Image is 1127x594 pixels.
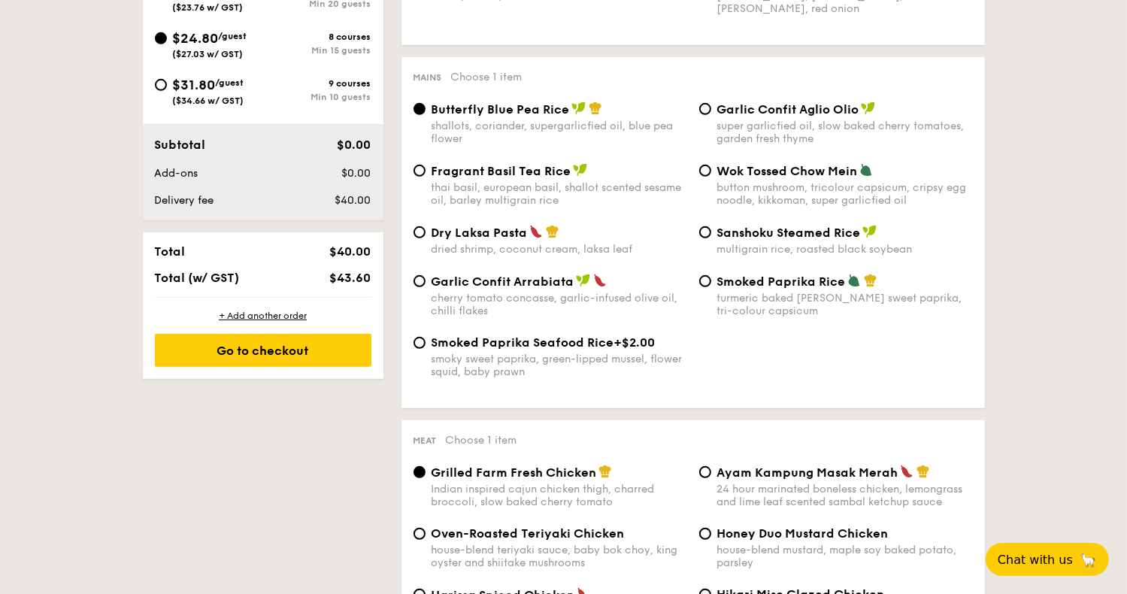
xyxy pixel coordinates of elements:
input: Honey Duo Mustard Chickenhouse-blend mustard, maple soy baked potato, parsley [699,528,711,540]
input: Oven-Roasted Teriyaki Chickenhouse-blend teriyaki sauce, baby bok choy, king oyster and shiitake ... [414,528,426,540]
span: Mains [414,72,442,83]
img: icon-spicy.37a8142b.svg [593,274,607,287]
div: 24 hour marinated boneless chicken, lemongrass and lime leaf scented sambal ketchup sauce [717,483,973,508]
img: icon-vegetarian.fe4039eb.svg [847,274,861,287]
img: icon-chef-hat.a58ddaea.svg [589,102,602,115]
span: $31.80 [173,77,216,93]
img: icon-chef-hat.a58ddaea.svg [598,465,612,478]
span: Meat [414,435,437,446]
input: Smoked Paprika Riceturmeric baked [PERSON_NAME] sweet paprika, tri-colour capsicum [699,275,711,287]
div: Min 10 guests [263,92,371,102]
span: Wok Tossed Chow Mein [717,164,858,178]
button: Chat with us🦙 [986,543,1109,576]
img: icon-vegan.f8ff3823.svg [571,102,586,115]
span: Delivery fee [155,194,214,207]
span: Sanshoku Steamed Rice [717,226,861,240]
span: Chat with us [998,553,1073,567]
span: $43.60 [329,271,371,285]
span: +$2.00 [614,335,656,350]
span: Garlic Confit Arrabiata [432,274,574,289]
span: $40.00 [335,194,371,207]
span: Total (w/ GST) [155,271,240,285]
span: ($27.03 w/ GST) [173,49,244,59]
div: multigrain rice, roasted black soybean [717,243,973,256]
span: Fragrant Basil Tea Rice [432,164,571,178]
span: $24.80 [173,30,219,47]
input: Ayam Kampung Masak Merah24 hour marinated boneless chicken, lemongrass and lime leaf scented samb... [699,466,711,478]
span: Butterfly Blue Pea Rice [432,102,570,117]
span: ($23.76 w/ GST) [173,2,244,13]
input: $31.80/guest($34.66 w/ GST)9 coursesMin 10 guests [155,79,167,91]
input: Grilled Farm Fresh ChickenIndian inspired cajun chicken thigh, charred broccoli, slow baked cherr... [414,466,426,478]
span: Smoked Paprika Rice [717,274,846,289]
span: $0.00 [341,167,371,180]
span: Garlic Confit Aglio Olio [717,102,859,117]
div: Go to checkout [155,334,371,367]
div: thai basil, european basil, shallot scented sesame oil, barley multigrain rice [432,181,687,207]
span: $0.00 [337,138,371,152]
input: Wok Tossed Chow Meinbutton mushroom, tricolour capsicum, cripsy egg noodle, kikkoman, super garli... [699,165,711,177]
div: house-blend mustard, maple soy baked potato, parsley [717,544,973,569]
input: Butterfly Blue Pea Riceshallots, coriander, supergarlicfied oil, blue pea flower [414,103,426,115]
img: icon-chef-hat.a58ddaea.svg [916,465,930,478]
div: cherry tomato concasse, garlic-infused olive oil, chilli flakes [432,292,687,317]
span: Dry Laksa Pasta [432,226,528,240]
span: /guest [216,77,244,88]
div: 9 courses [263,78,371,89]
span: Grilled Farm Fresh Chicken [432,465,597,480]
span: /guest [219,31,247,41]
div: dried shrimp, coconut cream, laksa leaf [432,243,687,256]
span: Ayam Kampung Masak Merah [717,465,898,480]
span: Smoked Paprika Seafood Rice [432,335,614,350]
input: Fragrant Basil Tea Ricethai basil, european basil, shallot scented sesame oil, barley multigrain ... [414,165,426,177]
div: button mushroom, tricolour capsicum, cripsy egg noodle, kikkoman, super garlicfied oil [717,181,973,207]
img: icon-vegan.f8ff3823.svg [576,274,591,287]
img: icon-spicy.37a8142b.svg [900,465,913,478]
img: icon-vegan.f8ff3823.svg [573,163,588,177]
div: shallots, coriander, supergarlicfied oil, blue pea flower [432,120,687,145]
div: turmeric baked [PERSON_NAME] sweet paprika, tri-colour capsicum [717,292,973,317]
img: icon-chef-hat.a58ddaea.svg [864,274,877,287]
div: Min 15 guests [263,45,371,56]
input: Sanshoku Steamed Ricemultigrain rice, roasted black soybean [699,226,711,238]
span: Add-ons [155,167,198,180]
input: Garlic Confit Aglio Oliosuper garlicfied oil, slow baked cherry tomatoes, garden fresh thyme [699,103,711,115]
span: Choose 1 item [446,434,517,447]
span: $40.00 [329,244,371,259]
div: super garlicfied oil, slow baked cherry tomatoes, garden fresh thyme [717,120,973,145]
div: 8 courses [263,32,371,42]
img: icon-vegan.f8ff3823.svg [862,225,877,238]
div: Indian inspired cajun chicken thigh, charred broccoli, slow baked cherry tomato [432,483,687,508]
span: Total [155,244,186,259]
img: icon-vegan.f8ff3823.svg [861,102,876,115]
input: $24.80/guest($27.03 w/ GST)8 coursesMin 15 guests [155,32,167,44]
span: ($34.66 w/ GST) [173,95,244,106]
span: Oven-Roasted Teriyaki Chicken [432,526,625,541]
input: Dry Laksa Pastadried shrimp, coconut cream, laksa leaf [414,226,426,238]
img: icon-vegetarian.fe4039eb.svg [859,163,873,177]
span: Subtotal [155,138,206,152]
div: smoky sweet paprika, green-lipped mussel, flower squid, baby prawn [432,353,687,378]
img: icon-spicy.37a8142b.svg [529,225,543,238]
input: Garlic Confit Arrabiatacherry tomato concasse, garlic-infused olive oil, chilli flakes [414,275,426,287]
span: 🦙 [1079,551,1097,568]
div: house-blend teriyaki sauce, baby bok choy, king oyster and shiitake mushrooms [432,544,687,569]
div: + Add another order [155,310,371,322]
span: Choose 1 item [451,71,523,83]
img: icon-chef-hat.a58ddaea.svg [546,225,559,238]
input: Smoked Paprika Seafood Rice+$2.00smoky sweet paprika, green-lipped mussel, flower squid, baby prawn [414,337,426,349]
span: Honey Duo Mustard Chicken [717,526,889,541]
